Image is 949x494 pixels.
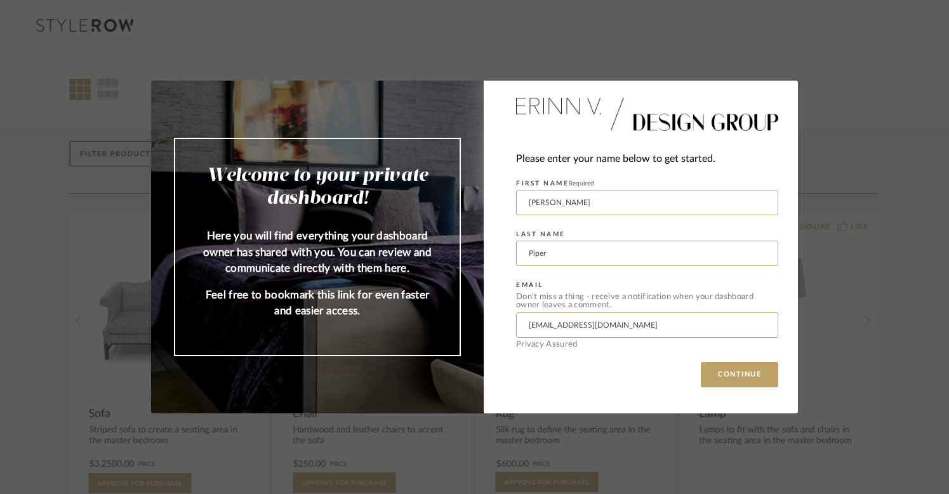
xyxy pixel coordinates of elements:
p: Feel free to bookmark this link for even faster and easier access. [201,287,434,319]
div: Don’t miss a thing - receive a notification when your dashboard owner leaves a comment. [516,293,778,309]
p: Here you will find everything your dashboard owner has shared with you. You can review and commun... [201,228,434,277]
div: Please enter your name below to get started. [516,150,778,168]
h2: Welcome to your private dashboard! [201,164,434,210]
button: CONTINUE [701,362,778,387]
input: Enter Last Name [516,241,778,266]
label: LAST NAME [516,230,566,238]
label: FIRST NAME [516,180,594,187]
input: Enter Email [516,312,778,338]
div: Privacy Assured [516,340,778,349]
label: EMAIL [516,281,543,289]
input: Enter First Name [516,190,778,215]
span: Required [569,180,594,187]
